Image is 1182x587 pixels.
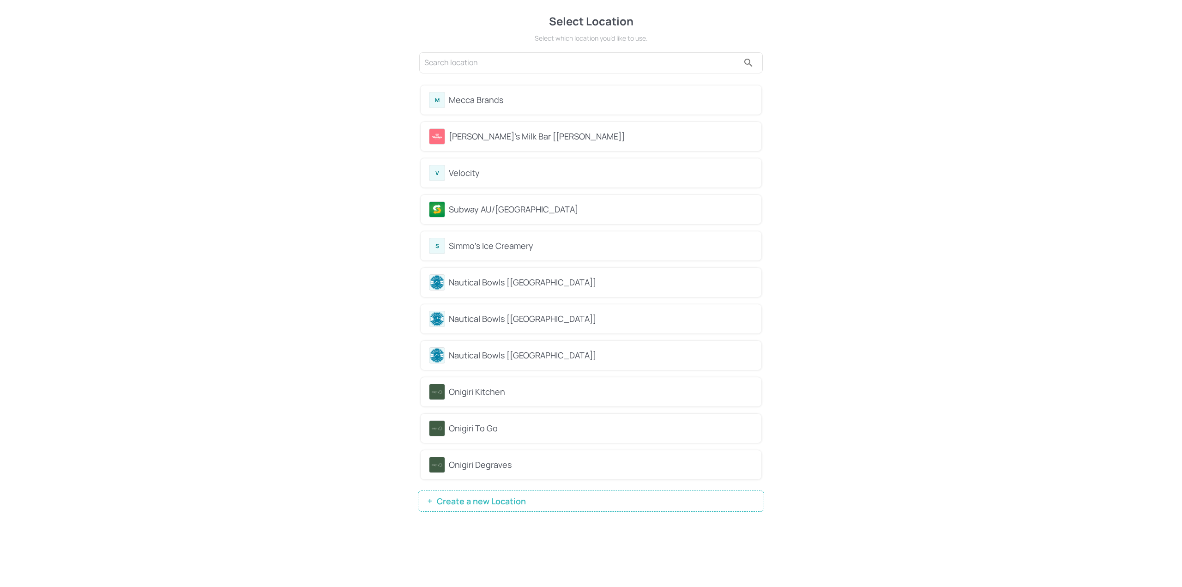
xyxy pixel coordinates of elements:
div: Nautical Bowls [[GEOGRAPHIC_DATA]] [449,349,753,362]
span: Create a new Location [432,496,531,506]
div: Nautical Bowls [[GEOGRAPHIC_DATA]] [449,313,753,325]
img: avatar [429,421,445,436]
div: M [429,92,445,108]
div: Onigiri To Go [449,422,753,435]
div: S [429,238,445,254]
img: avatar [429,311,445,327]
div: [PERSON_NAME]'s Milk Bar [[PERSON_NAME]] [449,130,753,143]
div: Select which location you’d like to use. [418,33,764,43]
img: avatar [429,275,445,290]
img: avatar [429,202,445,217]
img: avatar [429,348,445,363]
div: Simmo's Ice Creamery [449,240,753,252]
div: Subway AU/[GEOGRAPHIC_DATA] [449,203,753,216]
div: Mecca Brands [449,94,753,106]
div: V [429,165,445,181]
div: Onigiri Degraves [449,459,753,471]
button: search [739,54,758,72]
img: avatar [429,129,445,144]
img: avatar [429,384,445,399]
div: Nautical Bowls [[GEOGRAPHIC_DATA]] [449,276,753,289]
input: Search location [424,55,739,70]
button: Create a new Location [418,490,764,512]
div: Onigiri Kitchen [449,386,753,398]
img: avatar [429,457,445,472]
div: Select Location [418,13,764,30]
div: Velocity [449,167,753,179]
